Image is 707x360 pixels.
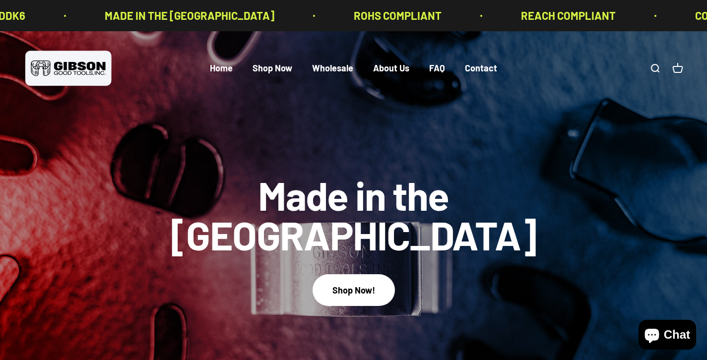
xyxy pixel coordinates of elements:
[636,320,699,352] inbox-online-store-chat: Shopify online store chat
[373,63,409,74] a: About Us
[176,7,264,24] p: ROHS COMPLIANT
[313,274,395,305] button: Shop Now!
[517,7,648,24] p: CONFLICT MINERALS FREE
[465,63,497,74] a: Contact
[210,63,233,74] a: Home
[160,211,547,258] split-lines: Made in the [GEOGRAPHIC_DATA]
[332,283,375,298] div: Shop Now!
[429,63,445,74] a: FAQ
[253,63,292,74] a: Shop Now
[312,63,353,74] a: Wholesale
[343,7,438,24] p: REACH COMPLIANT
